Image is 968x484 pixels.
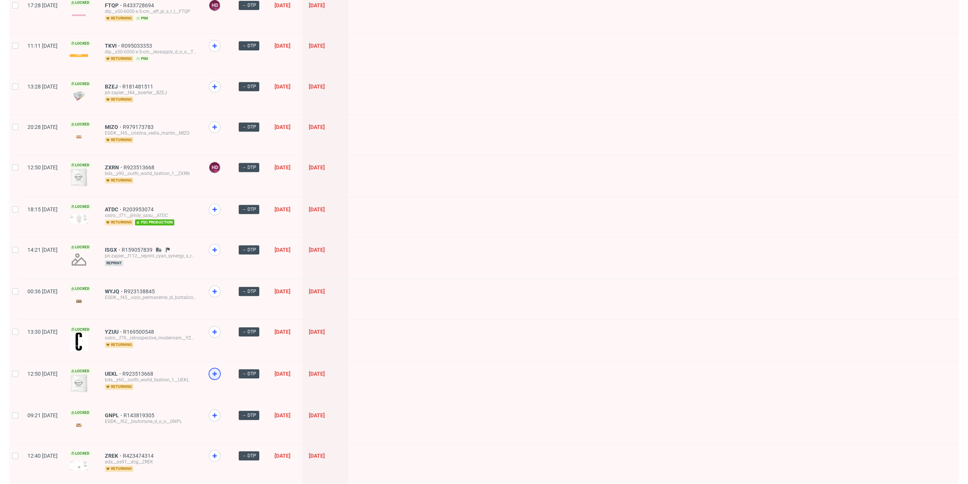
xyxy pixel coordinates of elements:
[70,162,91,168] span: Locked
[242,452,256,459] span: → DTP
[27,329,58,335] span: 13:30 [DATE]
[105,342,133,348] span: returning
[275,2,291,8] span: [DATE]
[122,371,155,377] a: R923513668
[27,84,58,90] span: 13:28 [DATE]
[309,247,325,253] span: [DATE]
[135,219,174,225] span: fsc production
[123,453,155,459] a: R423474314
[105,130,196,136] div: EGDK__f45__cristina_vedia_martin__MIZO
[105,294,196,301] div: EGDK__f45__vizio_permanente_di_bottalico_antonio__WYJQ
[105,43,121,49] a: TKVI
[105,177,133,183] span: returning
[242,246,256,253] span: → DTP
[70,121,91,127] span: Locked
[27,164,58,170] span: 12:50 [DATE]
[27,288,58,294] span: 00:36 [DATE]
[105,335,196,341] div: ostro__f79__retrospective_modernism__YZUU
[123,2,156,8] span: R433728694
[105,56,133,62] span: returning
[275,43,291,49] span: [DATE]
[105,260,123,266] span: reprint
[105,164,124,170] a: ZXRN
[242,164,256,171] span: → DTP
[275,247,291,253] span: [DATE]
[309,2,325,8] span: [DATE]
[70,326,91,333] span: Locked
[70,204,91,210] span: Locked
[105,84,122,90] a: BZEJ
[242,412,256,419] span: → DTP
[105,329,123,335] a: YZUU
[105,253,196,259] div: ph-zapier__f112__reprint_cyan_synergy_s_r_o__ISGX
[70,374,88,392] img: version_two_editor_design
[124,164,156,170] a: R923513668
[105,15,133,21] span: returning
[105,170,196,177] div: bds__y90__outfit_world_fashion_1__ZXRN
[309,371,325,377] span: [DATE]
[70,54,88,57] img: version_two_editor_design.png
[122,84,155,90] a: R181481511
[275,288,291,294] span: [DATE]
[105,90,196,96] div: ph-zapier__f44__koerfer__BZEJ
[309,206,325,212] span: [DATE]
[123,206,155,212] a: R203953074
[105,459,196,465] div: ada__as91__dcg__ZREK
[275,329,291,335] span: [DATE]
[309,43,325,49] span: [DATE]
[27,124,58,130] span: 20:28 [DATE]
[309,124,325,130] span: [DATE]
[70,168,88,187] img: version_two_editor_design
[105,377,196,383] div: bds__y60__outfit_world_fashion_1__UEKL
[105,8,196,14] div: dlp__x50-6000-x-5-cm__eff_pi_s_r_l__FTQP
[70,214,88,224] img: version_two_editor_design.png
[105,124,123,130] a: MIZO
[105,418,196,425] div: EGDK__f62__blufortune_d_o_o__GNPL
[70,40,91,47] span: Locked
[70,461,88,470] img: version_two_editor_design.png
[105,247,122,253] span: ISGX
[27,412,58,418] span: 09:21 [DATE]
[309,288,325,294] span: [DATE]
[27,2,58,8] span: 17:28 [DATE]
[105,371,122,377] a: UEKL
[70,368,91,374] span: Locked
[70,250,88,269] img: no_design.png
[275,124,291,130] span: [DATE]
[70,81,91,87] span: Locked
[123,329,156,335] a: R169500548
[70,286,91,292] span: Locked
[105,212,196,219] div: ostro__f71__jimily_sasu__ATDC
[242,42,256,49] span: → DTP
[242,206,256,213] span: → DTP
[27,247,58,253] span: 14:21 [DATE]
[242,2,256,9] span: → DTP
[105,288,124,294] a: WYJQ
[121,43,154,49] a: R095033353
[242,124,256,130] span: → DTP
[105,384,133,390] span: returning
[105,412,124,418] a: GNPL
[242,83,256,90] span: → DTP
[124,412,156,418] a: R143819305
[275,206,291,212] span: [DATE]
[27,453,58,459] span: 12:40 [DATE]
[309,453,325,459] span: [DATE]
[309,412,325,418] span: [DATE]
[105,206,123,212] a: ATDC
